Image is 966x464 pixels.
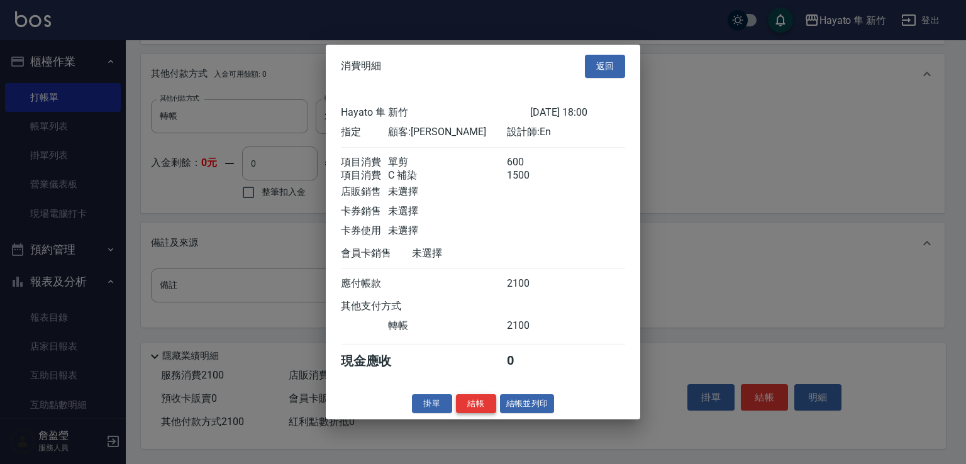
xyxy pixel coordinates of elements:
div: 會員卡銷售 [341,246,412,260]
div: 未選擇 [412,246,530,260]
div: 項目消費 [341,155,388,168]
div: 其他支付方式 [341,299,436,312]
div: Hayato 隼 新竹 [341,106,530,119]
div: 設計師: En [507,125,625,138]
div: C 補染 [388,168,506,182]
div: 單剪 [388,155,506,168]
div: 未選擇 [388,185,506,198]
span: 消費明細 [341,60,381,72]
div: 應付帳款 [341,277,388,290]
div: 卡券使用 [341,224,388,237]
div: 2100 [507,319,554,332]
div: 卡券銷售 [341,204,388,218]
div: 600 [507,155,554,168]
button: 返回 [585,55,625,78]
button: 結帳並列印 [500,394,555,413]
button: 結帳 [456,394,496,413]
div: 1500 [507,168,554,182]
div: 未選擇 [388,224,506,237]
div: 0 [507,352,554,369]
div: 2100 [507,277,554,290]
div: 顧客: [PERSON_NAME] [388,125,506,138]
div: 現金應收 [341,352,412,369]
div: 項目消費 [341,168,388,182]
button: 掛單 [412,394,452,413]
div: 指定 [341,125,388,138]
div: 轉帳 [388,319,506,332]
div: 店販銷售 [341,185,388,198]
div: 未選擇 [388,204,506,218]
div: [DATE] 18:00 [530,106,625,119]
